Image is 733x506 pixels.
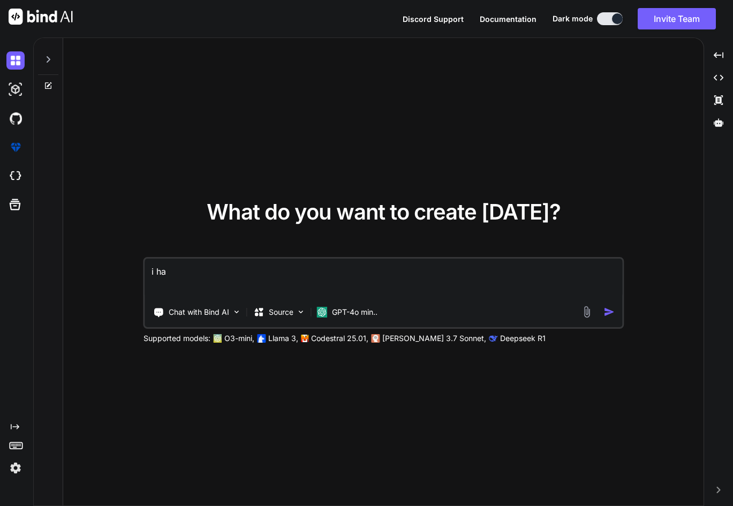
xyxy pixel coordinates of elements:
img: Llama2 [258,334,266,343]
button: Invite Team [638,8,716,29]
textarea: i ha [145,259,622,298]
img: Bind AI [9,9,73,25]
img: darkAi-studio [6,80,25,99]
img: Pick Models [297,307,306,316]
p: Source [269,307,293,318]
button: Discord Support [403,13,464,25]
button: Documentation [480,13,536,25]
img: settings [6,459,25,477]
p: Codestral 25.01, [311,333,368,344]
img: claude [489,334,498,343]
img: cloudideIcon [6,167,25,185]
img: GPT-4o mini [317,307,328,318]
img: icon [603,306,615,318]
p: Llama 3, [268,333,298,344]
img: darkChat [6,51,25,70]
p: [PERSON_NAME] 3.7 Sonnet, [382,333,486,344]
span: Documentation [480,14,536,24]
img: Mistral-AI [301,335,309,342]
span: What do you want to create [DATE]? [207,199,561,225]
img: Pick Tools [232,307,241,316]
span: Dark mode [553,13,593,24]
p: O3-mini, [224,333,254,344]
span: Discord Support [403,14,464,24]
img: attachment [580,306,593,318]
p: Chat with Bind AI [169,307,229,318]
img: claude [372,334,380,343]
p: GPT-4o min.. [332,307,377,318]
img: premium [6,138,25,156]
img: GPT-4 [214,334,222,343]
p: Supported models: [143,333,210,344]
img: githubDark [6,109,25,127]
p: Deepseek R1 [500,333,546,344]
